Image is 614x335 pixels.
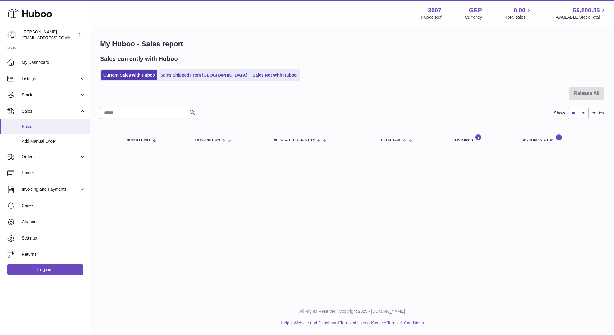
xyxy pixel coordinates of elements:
li: and [292,320,424,326]
span: 55,800.85 [573,6,600,14]
span: Add Manual Order [22,139,86,144]
span: Settings [22,235,86,241]
span: Invoicing and Payments [22,186,79,192]
span: Orders [22,154,79,160]
a: Help [281,321,289,325]
span: Sales [22,124,86,130]
img: bevmay@maysama.com [7,30,16,39]
span: Cases [22,203,86,208]
span: ALLOCATED Quantity [274,138,315,142]
strong: 3007 [428,6,442,14]
a: Sales Not With Huboo [250,70,299,80]
a: 55,800.85 AVAILABLE Stock Total [556,6,607,20]
span: Returns [22,252,86,257]
a: 0.00 Total sales [505,6,532,20]
div: Huboo Ref [421,14,442,20]
span: My Dashboard [22,60,86,65]
span: entries [592,110,604,116]
span: Total sales [505,14,532,20]
span: Huboo P no [127,138,150,142]
div: Customer [453,134,511,142]
a: Log out [7,264,83,275]
span: Usage [22,170,86,176]
span: [EMAIL_ADDRESS][DOMAIN_NAME] [22,35,89,40]
span: Total paid [380,138,401,142]
a: Website and Dashboard Terms of Use [294,321,365,325]
h2: Sales currently with Huboo [100,55,178,63]
span: 0.00 [514,6,526,14]
a: Current Sales with Huboo [101,70,157,80]
span: Sales [22,108,79,114]
div: [PERSON_NAME] [22,29,77,41]
label: Show [554,110,565,116]
span: Listings [22,76,79,82]
h1: My Huboo - Sales report [100,39,604,49]
span: AVAILABLE Stock Total [556,14,607,20]
a: Sales Shipped From [GEOGRAPHIC_DATA] [158,70,249,80]
div: Currency [465,14,482,20]
strong: GBP [469,6,482,14]
a: Service Terms & Conditions [372,321,424,325]
span: Description [195,138,220,142]
span: Channels [22,219,86,225]
div: Action / Status [523,134,598,142]
p: All Rights Reserved. Copyright 2025 - [DOMAIN_NAME] [95,308,609,314]
span: Stock [22,92,79,98]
